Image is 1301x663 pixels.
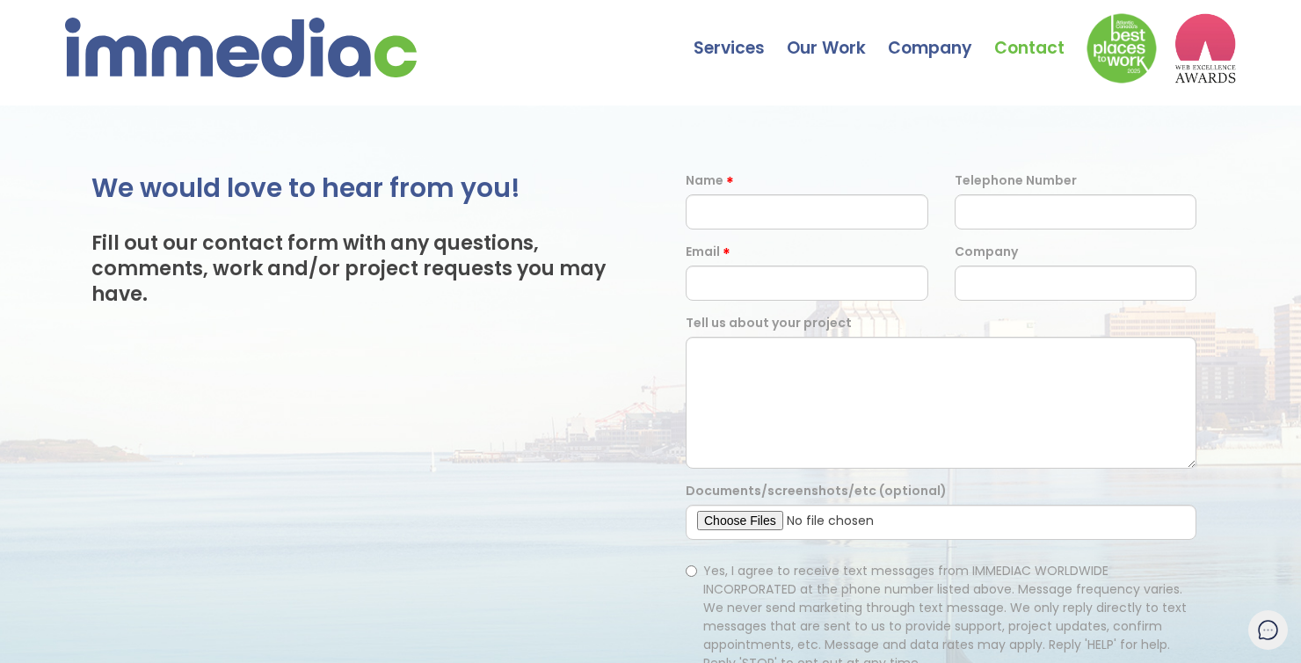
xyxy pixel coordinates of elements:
img: Down [1087,13,1157,84]
input: Yes, I agree to receive text messages from IMMEDIAC WORLDWIDE INCORPORATED at the phone number li... [686,565,697,577]
label: Tell us about your project [686,314,852,332]
img: logo2_wea_nobg.webp [1174,13,1236,84]
img: immediac [65,18,417,77]
label: Name [686,171,723,190]
label: Company [955,243,1018,261]
a: Contact [994,4,1087,66]
label: Documents/screenshots/etc (optional) [686,482,947,500]
a: Our Work [787,4,888,66]
a: Services [694,4,787,66]
label: Telephone Number [955,171,1077,190]
label: Email [686,243,720,261]
a: Company [888,4,994,66]
h2: We would love to hear from you! [91,171,615,205]
h3: Fill out our contact form with any questions, comments, work and/or project requests you may have. [91,231,615,308]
